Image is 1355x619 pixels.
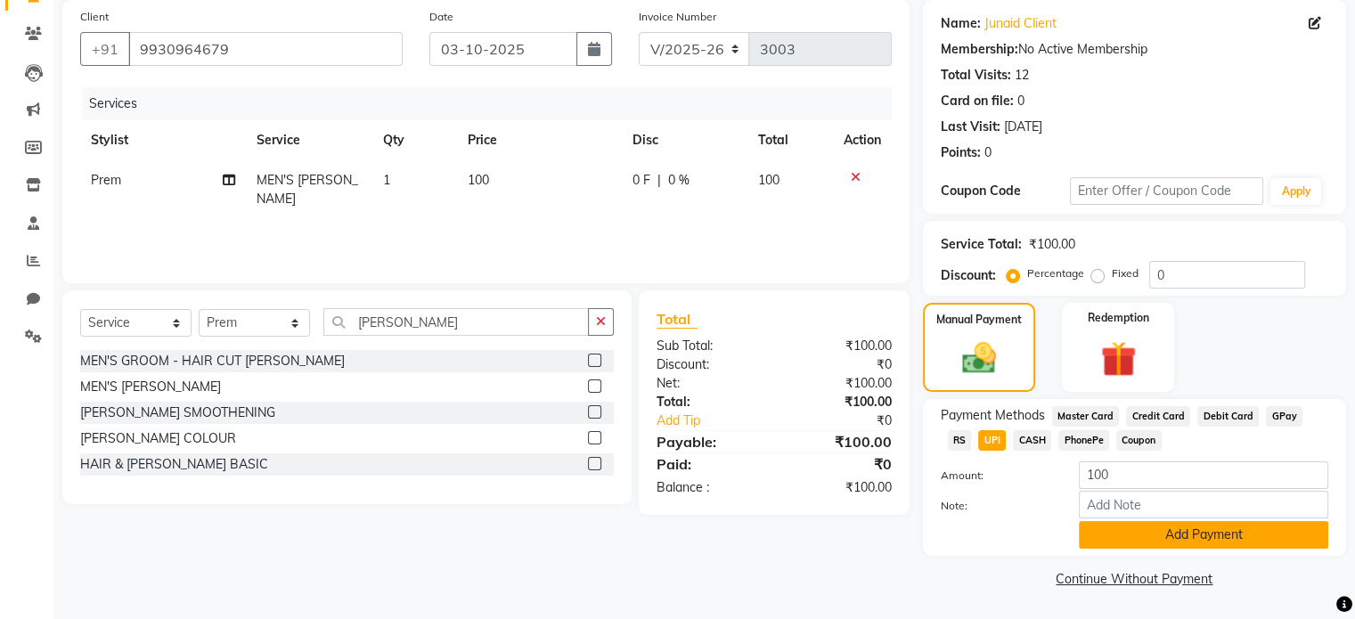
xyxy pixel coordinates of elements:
[1197,406,1259,427] span: Debit Card
[774,337,905,355] div: ₹100.00
[128,32,403,66] input: Search by Name/Mobile/Email/Code
[774,453,905,475] div: ₹0
[1112,265,1139,281] label: Fixed
[639,9,716,25] label: Invoice Number
[82,87,905,120] div: Services
[941,66,1011,85] div: Total Visits:
[1027,265,1084,281] label: Percentage
[941,92,1014,110] div: Card on file:
[1266,406,1302,427] span: GPay
[1126,406,1190,427] span: Credit Card
[80,403,275,422] div: [PERSON_NAME] SMOOTHENING
[927,498,1065,514] label: Note:
[747,120,833,160] th: Total
[984,14,1057,33] a: Junaid Client
[774,374,905,393] div: ₹100.00
[643,337,774,355] div: Sub Total:
[774,431,905,452] div: ₹100.00
[643,478,774,497] div: Balance :
[1088,310,1149,326] label: Redemption
[941,40,1328,59] div: No Active Membership
[668,171,690,190] span: 0 %
[941,406,1045,425] span: Payment Methods
[1270,178,1321,205] button: Apply
[643,431,774,452] div: Payable:
[951,338,1007,378] img: _cash.svg
[941,143,981,162] div: Points:
[80,352,345,371] div: MEN'S GROOM - HAIR CUT [PERSON_NAME]
[643,411,796,430] a: Add Tip
[1017,92,1024,110] div: 0
[80,429,236,448] div: [PERSON_NAME] COLOUR
[657,171,661,190] span: |
[1013,430,1051,451] span: CASH
[941,182,1070,200] div: Coupon Code
[633,171,650,190] span: 0 F
[80,378,221,396] div: MEN'S [PERSON_NAME]
[383,172,390,188] span: 1
[643,355,774,374] div: Discount:
[1116,430,1162,451] span: Coupon
[257,172,358,207] span: MEN'S [PERSON_NAME]
[941,14,981,33] div: Name:
[1079,461,1328,489] input: Amount
[643,374,774,393] div: Net:
[926,570,1343,589] a: Continue Without Payment
[758,172,780,188] span: 100
[429,9,453,25] label: Date
[1070,177,1264,205] input: Enter Offer / Coupon Code
[80,9,109,25] label: Client
[1052,406,1120,427] span: Master Card
[1079,521,1328,549] button: Add Payment
[80,455,268,474] div: HAIR & [PERSON_NAME] BASIC
[978,430,1006,451] span: UPI
[833,120,892,160] th: Action
[457,120,622,160] th: Price
[774,478,905,497] div: ₹100.00
[774,355,905,374] div: ₹0
[1015,66,1029,85] div: 12
[643,393,774,411] div: Total:
[1090,337,1147,381] img: _gift.svg
[80,32,130,66] button: +91
[622,120,747,160] th: Disc
[796,411,904,430] div: ₹0
[80,120,246,160] th: Stylist
[941,266,996,285] div: Discount:
[1004,118,1042,136] div: [DATE]
[246,120,372,160] th: Service
[941,40,1018,59] div: Membership:
[941,235,1022,254] div: Service Total:
[91,172,121,188] span: Prem
[941,118,1000,136] div: Last Visit:
[1029,235,1075,254] div: ₹100.00
[323,308,589,336] input: Search or Scan
[984,143,992,162] div: 0
[1058,430,1109,451] span: PhonePe
[774,393,905,411] div: ₹100.00
[372,120,457,160] th: Qty
[927,468,1065,484] label: Amount:
[948,430,972,451] span: RS
[657,310,698,329] span: Total
[936,312,1022,328] label: Manual Payment
[468,172,489,188] span: 100
[643,453,774,475] div: Paid:
[1079,491,1328,518] input: Add Note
